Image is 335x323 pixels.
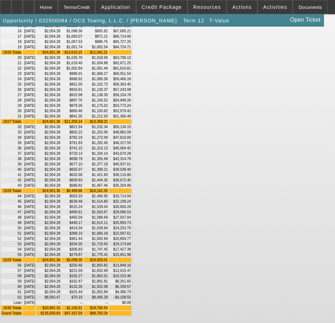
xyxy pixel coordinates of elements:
td: $1,102.73 [83,82,108,87]
td: $24,651.36 [36,258,61,262]
td: $162.47 [61,279,83,284]
td: [DATE] [23,173,36,177]
td: [DATE] [23,114,36,119]
td: $971.21 [83,34,108,39]
button: Activities [258,0,293,14]
td: [DATE] [23,178,36,182]
td: 51 [1,231,22,236]
td: $802.22 [61,130,83,135]
td: $2,054.28 [36,173,61,177]
td: $2,054.28 [36,114,61,119]
td: [DATE] [23,252,36,257]
td: [DATE] [23,215,36,220]
td: [DATE] [23,146,36,150]
td: $1,666.18 [83,231,108,236]
td: $1,313.13 [83,146,108,150]
td: $1,068.27 [83,71,108,76]
td: $8,261.65 [109,279,131,284]
td: 45 [1,199,22,204]
td: [DATE] [23,130,36,135]
td: $17,427.39 [109,247,131,252]
td: $33,714.04 [109,194,131,198]
td: [DATE] [23,103,36,108]
span: Credit Package [142,4,182,10]
td: $2,054.28 [36,183,61,188]
td: $192.27 [61,274,83,278]
td: $1,719.93 [83,242,108,246]
td: $20,894.77 [109,236,131,241]
td: $334.35 [61,242,83,246]
td: $782.19 [61,135,83,140]
td: $40,937.61 [109,162,131,166]
td: $35,204.99 [109,183,131,188]
td: $1,138.30 [83,93,108,97]
td: $24,651.36 [36,188,61,193]
td: $11,041.21 [83,50,108,55]
td: [DATE] [23,199,36,204]
td: 26 [1,87,22,92]
td: $2,054.28 [36,263,61,268]
td: $2,054.28 [36,55,61,60]
td: $515.24 [61,204,83,209]
td: 22 [1,66,22,71]
td: [DATE] [23,220,36,225]
td: $1,019.40 [61,61,83,65]
td: $13,848.16 [109,263,131,268]
button: Credit Package [136,0,187,14]
td: $13,610.15 [61,50,83,55]
td: [DATE] [23,98,36,103]
td: $761.83 [61,141,83,145]
td: $19,174.84 [109,242,131,246]
td: $57,243.08 [109,87,131,92]
td: $13,358.22 [83,119,108,124]
td: $1,120.37 [83,87,108,92]
td: $440.17 [61,220,83,225]
td: $1,421.60 [83,173,108,177]
td: 50 [1,226,22,230]
td: $2,054.28 [36,284,61,289]
td: $490.61 [61,210,83,214]
td: [DATE] [23,34,36,39]
td: 33 [1,130,22,135]
td: $66,714.00 [109,34,131,39]
td: $2,054.28 [36,87,61,92]
td: $1,862.01 [83,274,108,278]
td: [DATE] [23,77,36,81]
td: 53 [1,242,22,246]
td: 56 [1,263,22,268]
td: $539.48 [61,199,83,204]
td: $2,054.28 [36,268,61,273]
td: $609.93 [61,178,83,182]
td: $24,253.79 [109,226,131,230]
td: $132.20 [61,284,83,289]
td: $2,054.28 [36,29,61,33]
td: $1,085.36 [83,77,108,81]
td: $655.07 [61,167,83,172]
td: $1,747.45 [83,247,108,252]
td: $1,832.69 [83,268,108,273]
td: $2,054.28 [36,162,61,166]
td: 47 [1,210,22,214]
td: $563.33 [61,194,83,198]
td: $720.14 [61,151,83,156]
td: $388.10 [61,231,83,236]
td: $915.98 [61,93,83,97]
td: $2,054.28 [36,220,61,225]
td: $1,193.82 [83,109,108,113]
td: $1,588.69 [83,215,108,220]
td: $1,002.54 [83,45,108,49]
td: $306.83 [61,247,83,252]
td: $2,054.28 [36,93,61,97]
td: 25 [1,82,22,87]
td: $2,054.28 [36,157,61,161]
td: 35 [1,141,22,145]
td: $1,018.58 [83,55,108,60]
td: $1,334.14 [83,151,108,156]
td: $250.46 [61,263,83,268]
button: Resources [188,0,226,14]
td: $5,098.35 [61,258,83,262]
td: $1,692.84 [83,236,108,241]
td: $2,054.28 [36,231,61,236]
td: $10,153.46 [109,274,131,278]
td: $2,054.28 [36,199,61,204]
